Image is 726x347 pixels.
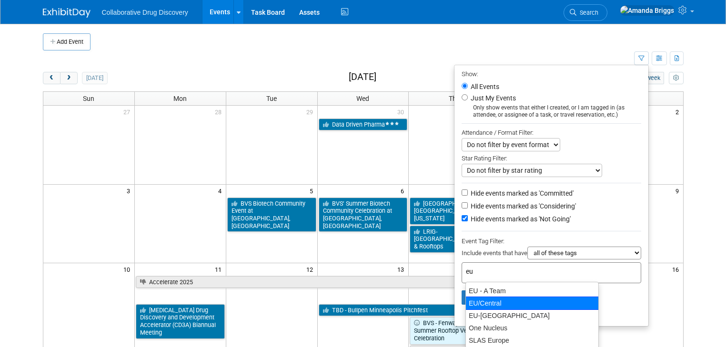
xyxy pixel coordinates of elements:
button: prev [43,72,60,84]
div: EU - A Team [466,285,598,297]
a: Search [564,4,607,21]
span: 28 [214,106,226,118]
span: 10 [122,263,134,275]
label: All Events [469,83,499,90]
label: Hide events marked as 'Considering' [469,201,576,211]
div: EU/Central [465,297,599,310]
label: Just My Events [469,93,516,103]
span: 6 [400,185,408,197]
span: 16 [671,263,683,275]
span: 9 [675,185,683,197]
span: 11 [214,263,226,275]
label: Hide events marked as 'Committed' [469,188,574,198]
span: 4 [217,185,226,197]
a: TBD - Bullpen Minneapolis Pitchfest [319,304,591,317]
span: Sun [83,95,94,102]
div: EU-[GEOGRAPHIC_DATA] [466,309,598,322]
a: [MEDICAL_DATA] Drug Discovery and Development Accelerator (CD3A) Biannual Meeting [136,304,225,339]
a: BVS Biotech Community Event at [GEOGRAPHIC_DATA], [GEOGRAPHIC_DATA] [227,198,316,232]
label: Hide events marked as 'Not Going' [469,214,571,224]
h2: [DATE] [349,72,376,82]
span: 12 [305,263,317,275]
span: 2 [675,106,683,118]
button: [DATE] [82,72,107,84]
span: Wed [356,95,369,102]
span: 5 [309,185,317,197]
a: [GEOGRAPHIC_DATA] in [GEOGRAPHIC_DATA], [US_STATE] [410,198,499,225]
div: One Nucleus [466,322,598,334]
div: Star Rating Filter: [462,151,641,164]
button: Add Event [43,33,91,50]
span: 3 [126,185,134,197]
a: BVS’ Summer Biotech Community Celebration at [GEOGRAPHIC_DATA], [GEOGRAPHIC_DATA] [319,198,408,232]
span: Thu [449,95,460,102]
div: Include events that have [462,247,641,262]
span: Search [576,9,598,16]
i: Personalize Calendar [673,75,679,81]
span: Mon [173,95,187,102]
div: Attendance / Format Filter: [462,127,641,138]
button: Apply [462,290,492,305]
button: week [642,72,664,84]
div: Show: [462,68,641,79]
a: Data Driven Pharma [319,119,408,131]
span: Tue [266,95,277,102]
span: 13 [396,263,408,275]
img: ExhibitDay [43,8,91,18]
div: SLAS Europe [466,334,598,347]
a: BVS - Fenway Biotech Summer Rooftop Vendor Expo Celebration [410,317,499,344]
span: 29 [305,106,317,118]
span: 27 [122,106,134,118]
button: next [60,72,78,84]
a: LRIG-[GEOGRAPHIC_DATA]: Robots & Rooftops [410,226,499,253]
span: Collaborative Drug Discovery [102,9,188,16]
img: Amanda Briggs [620,5,675,16]
a: Accelerate 2025 [136,276,499,288]
span: 30 [396,106,408,118]
div: Event Tag Filter: [462,236,641,247]
input: Type tag and hit enter [466,267,599,276]
div: Only show events that either I created, or I am tagged in (as attendee, or assignee of a task, or... [462,104,641,119]
button: myCustomButton [669,72,683,84]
